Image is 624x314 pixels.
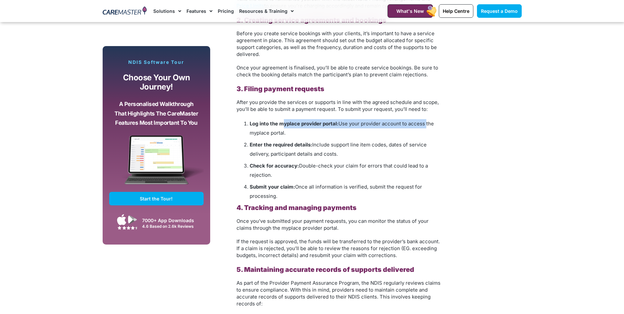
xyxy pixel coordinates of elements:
[237,85,324,93] b: 3. Filing payment requests
[250,120,338,127] b: Log into the myplace provider portal:
[237,30,437,57] span: Before you create service bookings with your clients, it’s important to have a service agreement ...
[237,218,429,231] span: Once you’ve submitted your payment requests, you can monitor the status of your claims through th...
[250,184,295,190] b: Submit your claim:
[237,238,440,258] span: If the request is approved, the funds will be transferred to the provider’s bank account. If a cl...
[128,215,137,224] img: Google Play App Icon
[250,163,428,178] span: Double-check your claim for errors that could lead to a rejection.
[237,99,439,112] span: After you provide the services or supports in line with the agreed schedule and scope, you’ll be ...
[114,99,199,128] p: A personalised walkthrough that highlights the CareMaster features most important to you
[443,8,469,14] span: Help Centre
[237,280,440,307] span: As part of the Provider Payment Assurance Program, the NDIS regularly reviews claims to ensure co...
[481,8,518,14] span: Request a Demo
[109,59,204,65] p: NDIS Software Tour
[250,163,299,169] b: Check for accuracy:
[237,266,414,274] b: 5. Maintaining accurate records of supports delivered
[250,184,422,199] span: Once all information is verified, submit the request for processing.
[117,214,126,225] img: Apple App Store Icon
[250,120,434,136] span: Use your provider account to access the myplace portal.
[387,4,433,18] a: What's New
[109,135,204,192] img: CareMaster Software Mockup on Screen
[117,226,137,230] img: Google Play Store App Review Stars
[439,4,473,18] a: Help Centre
[142,224,200,229] div: 4.6 Based on 2.6k Reviews
[477,4,522,18] a: Request a Demo
[109,192,204,205] a: Start the Tour!
[140,196,173,201] span: Start the Tour!
[237,65,438,78] span: Once your agreement is finalised, you’ll be able to create service bookings. Be sure to check the...
[114,73,199,92] p: Choose your own journey!
[142,217,200,224] div: 7000+ App Downloads
[250,142,312,148] b: Enter the required details:
[250,142,427,157] span: Include support line item codes, dates of service delivery, participant details and costs.
[396,8,424,14] span: What's New
[103,6,147,16] img: CareMaster Logo
[237,204,357,212] b: 4. Tracking and managing payments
